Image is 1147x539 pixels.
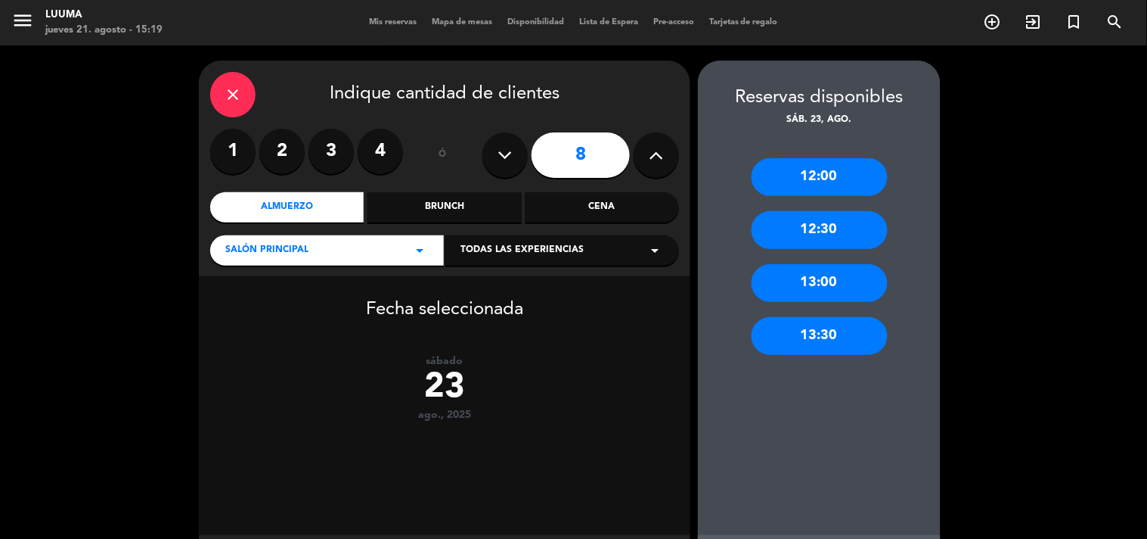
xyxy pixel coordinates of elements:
[361,18,424,26] span: Mis reservas
[702,18,786,26] span: Tarjetas de regalo
[1106,13,1124,31] i: search
[525,192,679,223] div: Cena
[199,355,690,368] div: sábado
[210,192,364,223] div: Almuerzo
[358,129,403,174] label: 4
[199,409,690,422] div: ago., 2025
[752,158,888,196] div: 12:00
[45,8,163,23] div: Luuma
[11,9,34,32] i: menu
[460,243,584,258] span: Todas las experiencias
[199,368,690,409] div: 23
[752,317,888,355] div: 13:30
[1065,13,1083,31] i: turned_in_not
[1025,13,1043,31] i: exit_to_app
[752,211,888,249] div: 12:30
[259,129,305,174] label: 2
[698,113,941,128] div: sáb. 23, ago.
[698,83,941,113] div: Reservas disponibles
[572,18,646,26] span: Lista de Espera
[500,18,572,26] span: Disponibilidad
[418,129,467,182] div: ó
[45,23,163,38] div: jueves 21. agosto - 15:19
[210,72,679,117] div: Indique cantidad de clientes
[210,129,256,174] label: 1
[752,264,888,302] div: 13:00
[225,243,308,258] span: Salón Principal
[11,9,34,37] button: menu
[224,86,242,104] i: close
[199,276,690,325] div: Fecha seleccionada
[308,129,354,174] label: 3
[424,18,500,26] span: Mapa de mesas
[646,241,664,260] i: arrow_drop_down
[646,18,702,26] span: Pre-acceso
[984,13,1002,31] i: add_circle_outline
[411,241,429,260] i: arrow_drop_down
[367,192,521,223] div: Brunch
